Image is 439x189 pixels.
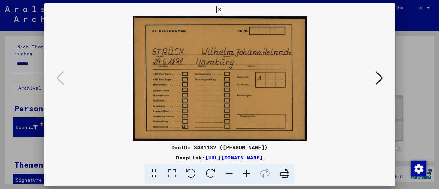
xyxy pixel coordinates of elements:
img: Zustimmung ändern [411,161,426,176]
div: Zustimmung ändern [411,161,426,176]
div: DocID: 3481182 ([PERSON_NAME]) [44,143,395,151]
div: DeepLink: [44,154,395,161]
a: [URL][DOMAIN_NAME] [205,154,263,161]
img: 001.jpg [66,16,373,141]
